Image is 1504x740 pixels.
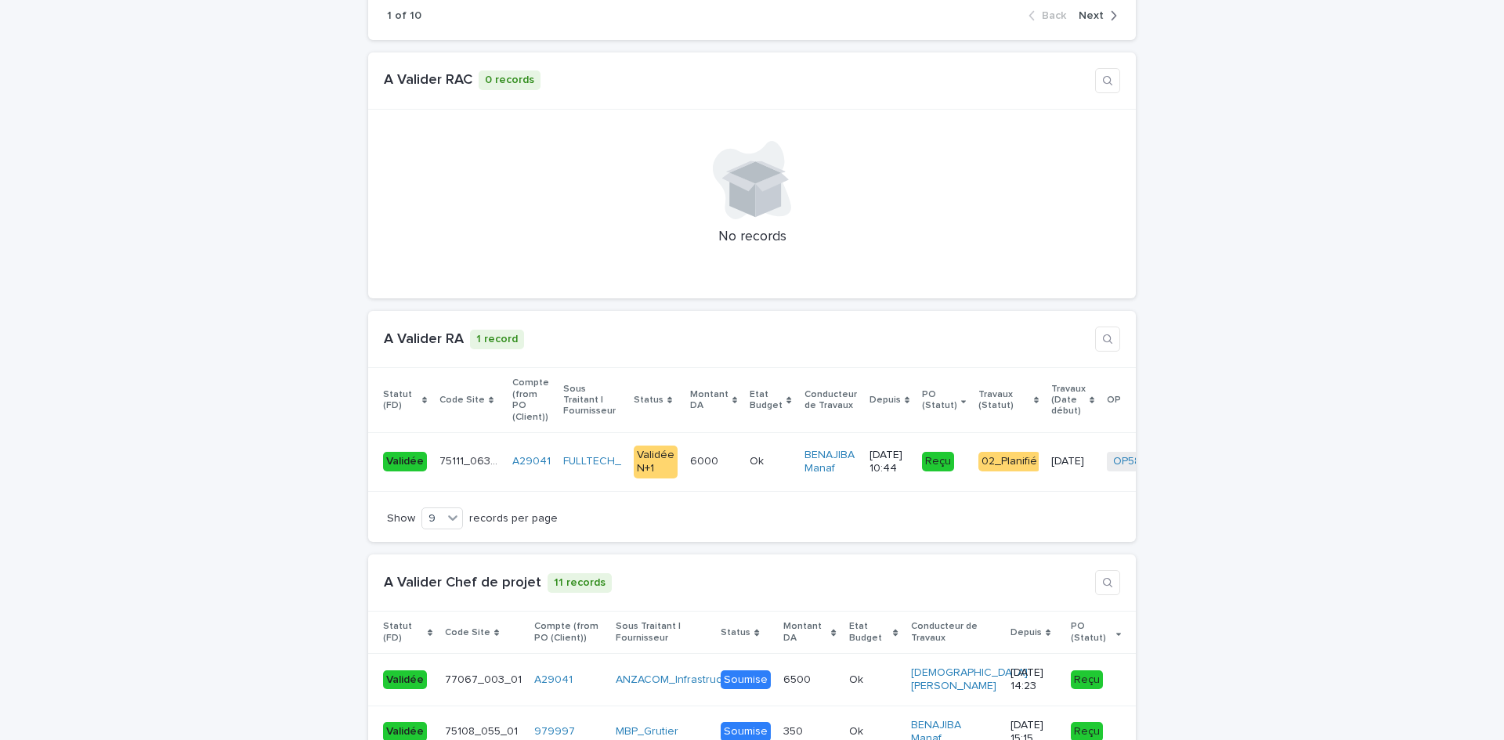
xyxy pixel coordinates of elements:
[563,381,621,421] p: Sous Traitant | Fournisseur
[922,452,954,471] div: Reçu
[439,452,503,468] p: 75111_063_04
[1010,624,1042,641] p: Depuis
[783,618,827,647] p: Montant DA
[479,70,540,90] p: 0 records
[368,654,1136,706] tr: Validée77067_003_0177067_003_01 A29041 ANZACOM_Infrastructure Soumise65006500 OkOk [DEMOGRAPHIC_D...
[804,386,857,415] p: Conducteur de Travaux
[563,455,621,468] a: FULLTECH_
[1051,381,1086,421] p: Travaux (Date début)
[534,725,575,738] a: 979997
[783,670,814,687] p: 6500
[378,229,1126,246] p: No records
[422,511,443,527] div: 9
[634,392,663,409] p: Status
[383,618,424,647] p: Statut (FD)
[1072,9,1117,23] button: Next
[1071,670,1103,690] div: Reçu
[383,452,427,471] div: Validée
[616,618,709,647] p: Sous Traitant | Fournisseur
[690,452,721,468] p: 6000
[616,673,742,687] a: ANZACOM_Infrastructure
[548,573,612,593] p: 11 records
[783,722,806,738] p: 350
[750,452,767,468] p: Ok
[534,618,603,647] p: Compte (from PO (Client))
[445,722,521,738] p: 75108_055_01
[721,670,771,690] div: Soumise
[1010,666,1058,693] p: [DATE] 14:23
[911,666,1028,693] a: [DEMOGRAPHIC_DATA][PERSON_NAME]
[634,446,678,478] div: Validée N+1
[384,72,472,89] h1: A Valider RAC
[384,575,541,592] h1: A Valider Chef de projet
[922,386,957,415] p: PO (Statut)
[1029,9,1072,23] button: Back
[1051,455,1094,468] p: [DATE]
[804,449,857,475] a: BENAJIBA Manaf
[368,432,1182,491] tr: Validée75111_063_0475111_063_04 A29041 FULLTECH_ Validée N+160006000 OkOk BENAJIBA Manaf [DATE] 1...
[384,331,464,348] h1: A Valider RA
[383,386,418,415] p: Statut (FD)
[1071,618,1112,647] p: PO (Statut)
[1107,392,1121,409] p: OP
[387,512,415,525] p: Show
[1079,10,1104,21] span: Next
[911,618,998,647] p: Conducteur de Travaux
[387,9,421,23] p: 1 of 10
[534,673,573,687] a: A29041
[445,624,490,641] p: Code Site
[616,725,678,738] a: MBP_Grutier
[383,670,427,690] div: Validée
[690,386,728,415] p: Montant DA
[512,455,551,468] a: A29041
[470,330,524,349] p: 1 record
[721,624,750,641] p: Status
[439,392,485,409] p: Code Site
[512,374,551,426] p: Compte (from PO (Client))
[1113,455,1155,468] a: OP5899
[1042,10,1066,21] span: Back
[849,722,866,738] p: Ok
[869,449,909,475] p: [DATE] 10:44
[849,618,890,647] p: Etat Budget
[469,512,558,525] p: records per page
[750,386,783,415] p: Etat Budget
[869,392,901,409] p: Depuis
[978,386,1030,415] p: Travaux (Statut)
[978,452,1040,471] div: 02_Planifié
[849,670,866,687] p: Ok
[445,670,525,687] p: 77067_003_01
